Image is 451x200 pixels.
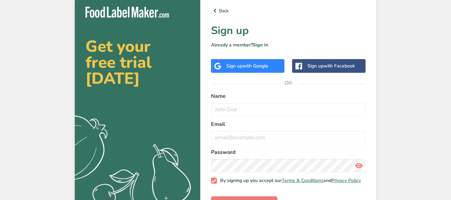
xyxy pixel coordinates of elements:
[211,103,366,116] input: John Doe
[242,63,268,69] span: with Google
[323,63,355,69] span: with Facebook
[253,42,268,48] a: Sign in
[85,38,190,86] h2: Get your free trial [DATE]
[211,131,366,144] input: email@example.com
[226,62,268,69] div: Sign up
[211,23,366,39] h1: Sign up
[217,178,361,184] span: By signing up you accept our and
[211,41,366,48] p: Already a member?
[211,92,366,100] label: Name
[211,7,366,15] a: Back
[282,177,323,184] a: Terms & Conditions
[307,62,355,69] div: Sign up
[331,177,361,184] a: Privacy Policy
[211,120,366,128] label: Email
[85,7,169,18] img: Food Label Maker
[211,148,366,156] label: Password
[278,73,298,93] span: OR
